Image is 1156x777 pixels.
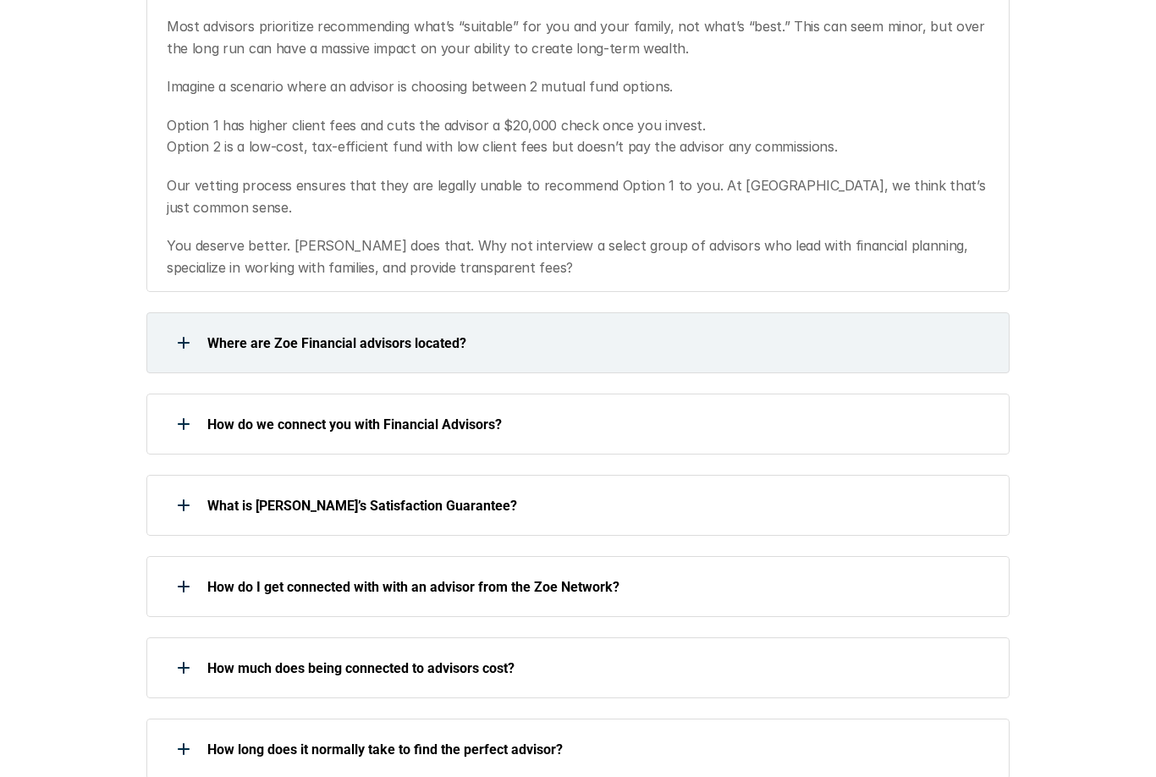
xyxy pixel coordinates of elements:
p: Our vetting process ensures that they are legally unable to recommend Option 1 to you. At [GEOGRA... [167,175,988,218]
p: What is [PERSON_NAME]’s Satisfaction Guarantee? [207,498,988,514]
p: Imagine a scenario where an advisor is choosing between 2 mutual fund options. [167,76,988,98]
p: Most advisors prioritize recommending what’s “suitable” for you and your family, not what’s “best... [167,16,988,59]
p: How do I get connected with with an advisor from the Zoe Network? [207,579,988,595]
p: How much does being connected to advisors cost? [207,660,988,676]
p: Option 1 has higher client fees and cuts the advisor a $20,000 check once you invest. Option 2 is... [167,115,988,158]
p: Where are Zoe Financial advisors located? [207,335,988,351]
p: How long does it normally take to find the perfect advisor? [207,741,988,758]
p: How do we connect you with Financial Advisors? [207,416,988,433]
p: You deserve better. [PERSON_NAME] does that. Why not interview a select group of advisors who lea... [167,235,988,278]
